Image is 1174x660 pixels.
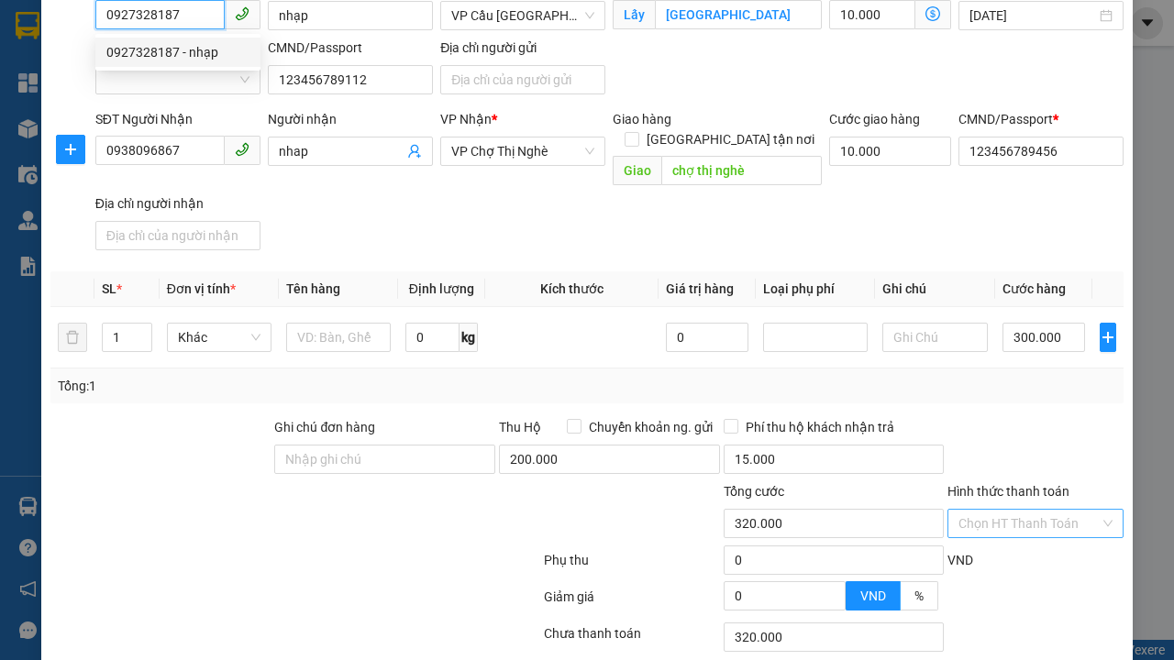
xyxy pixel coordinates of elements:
input: Ghi chú đơn hàng [274,445,495,474]
div: CMND/Passport [958,109,1124,129]
button: delete [58,323,87,352]
span: Giá trị hàng [666,281,734,296]
span: VP Nhận [440,112,492,126]
input: Địa chỉ của người gửi [440,65,605,94]
span: Cước hàng [1002,281,1066,296]
label: Ghi chú đơn hàng [274,420,375,434]
span: [GEOGRAPHIC_DATA] tận nơi [639,129,822,149]
div: 0927328187 - nhạp [95,38,260,67]
input: Ngày lấy [969,5,1096,26]
span: kg [460,323,478,352]
span: plus [57,142,84,157]
div: Chưa thanh toán [542,623,722,655]
div: SĐT Người Nhận [95,109,260,129]
span: VP Cầu Sài Gòn [451,2,594,29]
span: VP Chợ Thị Nghè [451,137,594,165]
div: Tổng: 1 [58,376,455,396]
span: Tên hàng [286,281,340,296]
input: Cước giao hàng [829,137,951,166]
label: Hình thức thanh toán [947,484,1069,499]
input: VD: Bàn, Ghế [286,323,391,352]
th: Ghi chú [875,271,994,307]
div: Địa chỉ người gửi [440,38,605,58]
span: SL [102,281,116,296]
th: Loại phụ phí [756,271,875,307]
span: Thu Hộ [499,420,541,434]
span: user-add [407,144,422,159]
label: Cước giao hàng [829,112,920,126]
span: VND [947,553,973,567]
input: Dọc đường [661,156,821,185]
span: phone [235,142,249,157]
span: Định lượng [409,281,474,296]
input: 0 [666,323,748,352]
div: Giảm giá [542,587,722,619]
span: Chuyển khoản ng. gửi [581,417,720,437]
span: Giao [613,156,661,185]
span: Giao hàng [613,112,671,126]
span: Khác [178,324,260,351]
span: Đơn vị tính [167,281,236,296]
span: Kích thước [540,281,604,296]
button: plus [1100,323,1116,352]
button: plus [56,135,85,164]
span: Phí thu hộ khách nhận trả [738,417,902,437]
span: phone [235,6,249,21]
div: Địa chỉ người nhận [95,193,260,214]
span: Tổng cước [724,484,784,499]
span: VND [860,588,886,603]
div: CMND/Passport [268,38,433,58]
div: Phụ thu [542,550,722,582]
span: plus [1101,330,1115,345]
input: Địa chỉ của người nhận [95,221,260,250]
input: Ghi Chú [882,323,987,352]
span: dollar-circle [925,6,940,21]
div: 0927328187 - nhạp [106,42,249,62]
span: % [914,588,924,603]
div: Người nhận [268,109,433,129]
